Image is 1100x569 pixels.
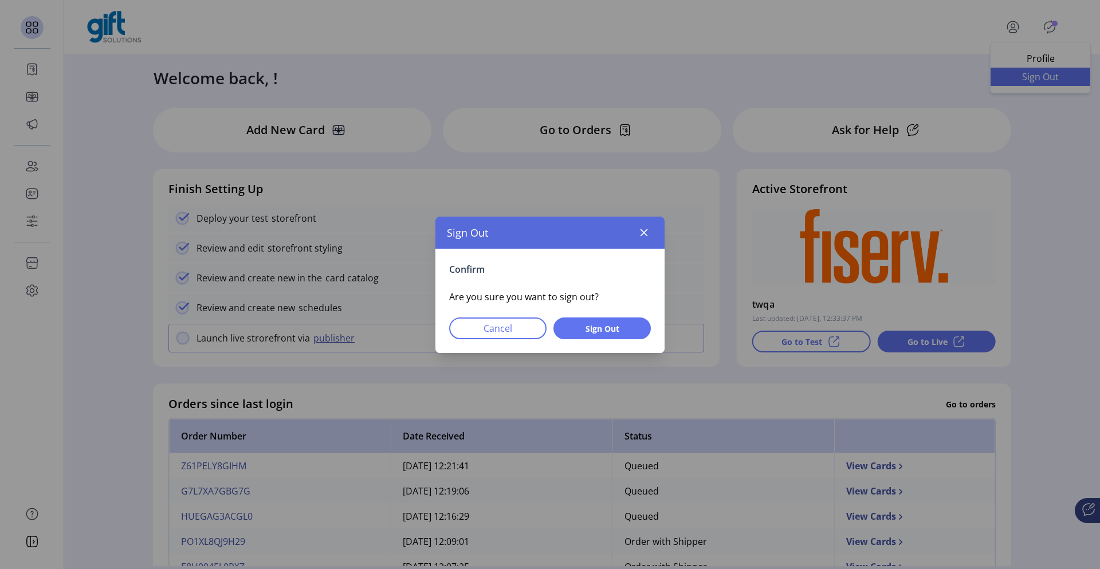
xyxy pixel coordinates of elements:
span: Cancel [464,321,532,335]
button: Cancel [449,317,547,339]
p: Confirm [449,262,651,276]
p: Are you sure you want to sign out? [449,290,651,304]
span: Sign Out [568,322,636,334]
span: Sign Out [447,225,488,240]
button: Sign Out [553,317,651,339]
